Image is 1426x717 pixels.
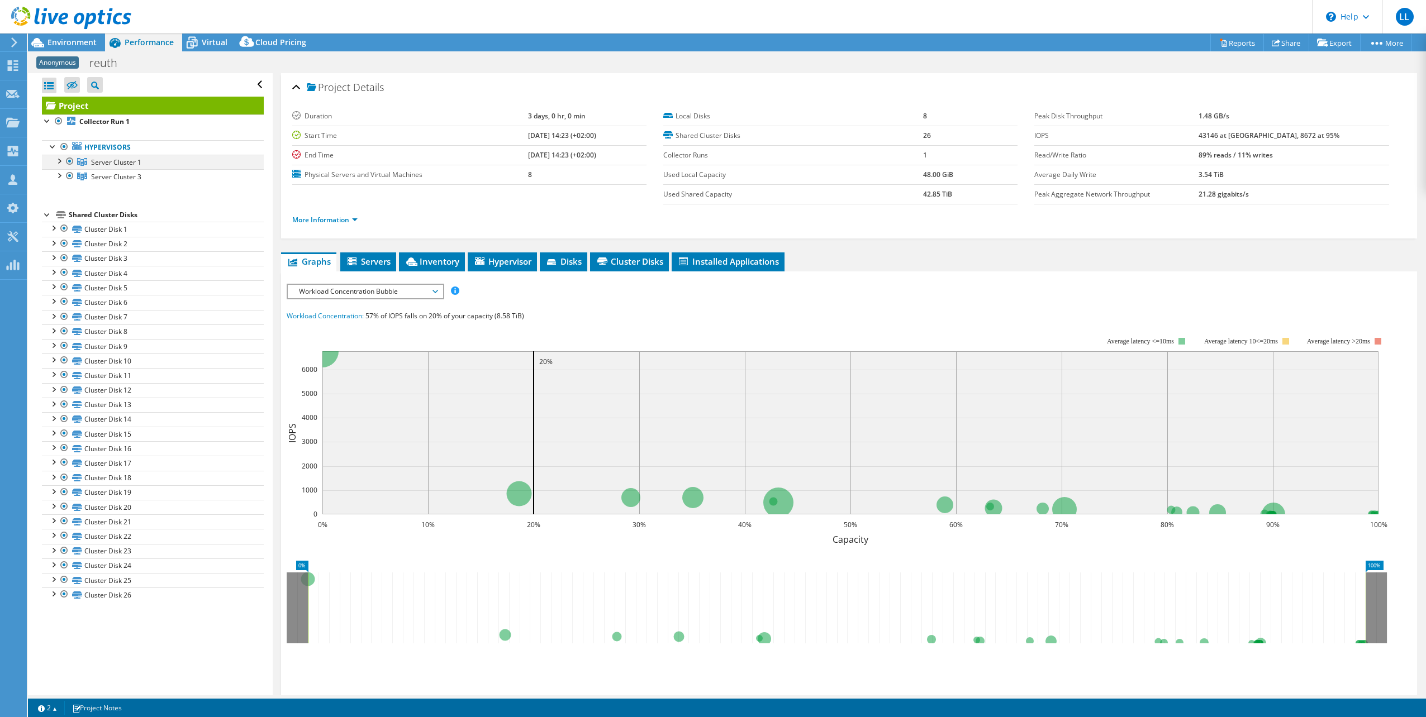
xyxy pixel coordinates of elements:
[1161,520,1174,529] text: 80%
[42,324,264,339] a: Cluster Disk 8
[1370,520,1387,529] text: 100%
[36,56,79,69] span: Anonymous
[292,111,528,122] label: Duration
[1360,34,1412,51] a: More
[64,701,130,715] a: Project Notes
[42,587,264,602] a: Cluster Disk 26
[42,398,264,412] a: Cluster Disk 13
[42,456,264,470] a: Cluster Disk 17
[1034,150,1198,161] label: Read/Write Ratio
[528,131,596,140] b: [DATE] 14:23 (+02:00)
[317,520,327,529] text: 0%
[346,256,391,267] span: Servers
[69,208,264,222] div: Shared Cluster Disks
[1034,169,1198,180] label: Average Daily Write
[202,37,227,47] span: Virtual
[42,427,264,441] a: Cluster Disk 15
[663,111,923,122] label: Local Disks
[42,222,264,236] a: Cluster Disk 1
[1199,170,1224,179] b: 3.54 TiB
[1210,34,1264,51] a: Reports
[84,57,135,69] h1: reuth
[302,389,317,398] text: 5000
[527,520,540,529] text: 20%
[633,520,646,529] text: 30%
[923,170,953,179] b: 48.00 GiB
[42,237,264,251] a: Cluster Disk 2
[42,169,264,184] a: Server Cluster 3
[292,150,528,161] label: End Time
[42,368,264,383] a: Cluster Disk 11
[47,37,97,47] span: Environment
[30,701,65,715] a: 2
[42,266,264,280] a: Cluster Disk 4
[405,256,459,267] span: Inventory
[42,471,264,485] a: Cluster Disk 18
[91,172,141,181] span: Server Cluster 3
[302,365,317,374] text: 6000
[313,509,317,519] text: 0
[421,520,435,529] text: 10%
[1326,12,1336,22] svg: \n
[42,140,264,155] a: Hypervisors
[1199,189,1249,199] b: 21.28 gigabits/s
[923,150,927,160] b: 1
[473,256,531,267] span: Hypervisor
[42,529,264,543] a: Cluster Disk 22
[42,353,264,368] a: Cluster Disk 10
[738,520,752,529] text: 40%
[79,117,130,126] b: Collector Run 1
[255,37,306,47] span: Cloud Pricing
[125,37,174,47] span: Performance
[1034,130,1198,141] label: IOPS
[923,111,927,121] b: 8
[42,295,264,309] a: Cluster Disk 6
[949,520,963,529] text: 60%
[42,97,264,114] a: Project
[539,357,553,366] text: 20%
[365,311,524,321] span: 57% of IOPS falls on 20% of your capacity (8.58 TiB)
[1263,34,1309,51] a: Share
[528,150,596,160] b: [DATE] 14:23 (+02:00)
[287,311,364,321] span: Workload Concentration:
[545,256,582,267] span: Disks
[307,82,350,93] span: Project
[42,339,264,353] a: Cluster Disk 9
[663,189,923,200] label: Used Shared Capacity
[42,485,264,500] a: Cluster Disk 19
[42,573,264,587] a: Cluster Disk 25
[596,256,663,267] span: Cluster Disks
[923,131,931,140] b: 26
[42,500,264,514] a: Cluster Disk 20
[287,256,331,267] span: Graphs
[1199,131,1339,140] b: 43146 at [GEOGRAPHIC_DATA], 8672 at 95%
[302,413,317,422] text: 4000
[42,114,264,129] a: Collector Run 1
[1396,8,1414,26] span: LL
[292,169,528,180] label: Physical Servers and Virtual Machines
[42,558,264,573] a: Cluster Disk 24
[42,251,264,266] a: Cluster Disk 3
[1204,337,1278,345] tspan: Average latency 10<=20ms
[42,155,264,169] a: Server Cluster 1
[1107,337,1174,345] tspan: Average latency <=10ms
[1055,520,1068,529] text: 70%
[663,130,923,141] label: Shared Cluster Disks
[528,111,586,121] b: 3 days, 0 hr, 0 min
[302,437,317,446] text: 3000
[663,150,923,161] label: Collector Runs
[292,215,358,224] a: More Information
[1307,337,1370,345] text: Average latency >20ms
[353,80,384,94] span: Details
[42,280,264,295] a: Cluster Disk 5
[286,423,298,442] text: IOPS
[1034,189,1198,200] label: Peak Aggregate Network Throughput
[1034,111,1198,122] label: Peak Disk Throughput
[302,461,317,471] text: 2000
[1199,150,1273,160] b: 89% reads / 11% writes
[42,412,264,427] a: Cluster Disk 14
[1309,34,1361,51] a: Export
[923,189,952,199] b: 42.85 TiB
[528,170,532,179] b: 8
[42,310,264,324] a: Cluster Disk 7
